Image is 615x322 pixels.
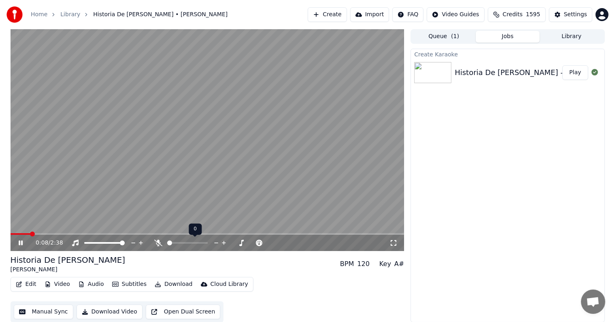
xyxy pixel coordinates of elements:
div: [PERSON_NAME] [11,266,126,274]
nav: breadcrumb [31,11,228,19]
button: Subtitles [109,279,150,290]
button: Download [151,279,196,290]
button: Manual Sync [14,305,73,319]
div: / [36,239,55,247]
button: Queue [412,31,476,43]
span: Historia De [PERSON_NAME] • [PERSON_NAME] [93,11,228,19]
button: Video [41,279,73,290]
span: 1595 [526,11,541,19]
div: 120 [357,259,370,269]
div: Settings [564,11,587,19]
button: Open Dual Screen [146,305,221,319]
button: FAQ [392,7,423,22]
button: Settings [549,7,592,22]
div: Key [379,259,391,269]
div: 0 [189,223,202,235]
button: Library [540,31,604,43]
button: Edit [13,279,40,290]
div: Cloud Library [211,280,248,288]
div: Create Karaoke [411,49,604,59]
span: Credits [503,11,523,19]
img: youka [6,6,23,23]
span: 0:08 [36,239,48,247]
div: A# [394,259,404,269]
span: 2:38 [50,239,63,247]
button: Play [562,65,588,80]
a: Home [31,11,47,19]
button: Jobs [476,31,540,43]
button: Create [308,7,347,22]
button: Credits1595 [488,7,546,22]
div: Chat abierto [581,290,605,314]
span: ( 1 ) [451,32,459,41]
div: Historia De [PERSON_NAME] [11,254,126,266]
div: BPM [340,259,354,269]
a: Library [60,11,80,19]
button: Audio [75,279,107,290]
button: Video Guides [427,7,484,22]
button: Import [350,7,389,22]
button: Download Video [77,305,143,319]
